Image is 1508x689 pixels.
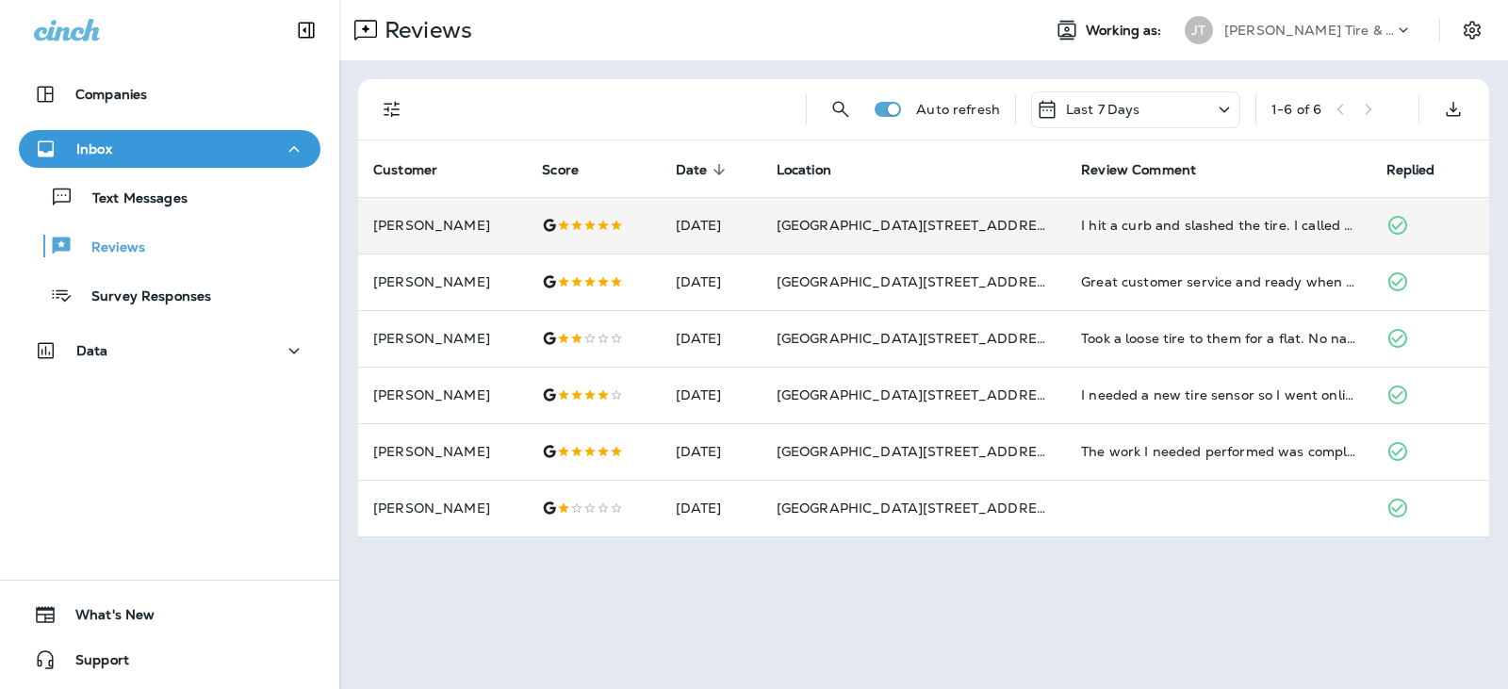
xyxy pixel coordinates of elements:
[661,367,762,423] td: [DATE]
[777,161,856,178] span: Location
[19,177,320,217] button: Text Messages
[74,190,188,208] p: Text Messages
[1185,16,1213,44] div: JT
[542,162,579,178] span: Score
[19,596,320,633] button: What's New
[373,161,462,178] span: Customer
[542,161,603,178] span: Score
[57,607,155,630] span: What's New
[661,480,762,536] td: [DATE]
[777,162,831,178] span: Location
[1271,102,1321,117] div: 1 - 6 of 6
[19,332,320,369] button: Data
[19,275,320,315] button: Survey Responses
[1081,161,1221,178] span: Review Comment
[373,218,512,233] p: [PERSON_NAME]
[777,273,1059,290] span: [GEOGRAPHIC_DATA][STREET_ADDRESS]
[373,387,512,402] p: [PERSON_NAME]
[777,443,1059,460] span: [GEOGRAPHIC_DATA][STREET_ADDRESS]
[777,330,1059,347] span: [GEOGRAPHIC_DATA][STREET_ADDRESS]
[661,310,762,367] td: [DATE]
[1081,442,1355,461] div: The work I needed performed was completed as quickly as they could and at half the price of the d...
[777,217,1059,234] span: [GEOGRAPHIC_DATA][STREET_ADDRESS]
[57,652,129,675] span: Support
[661,254,762,310] td: [DATE]
[1081,272,1355,291] div: Great customer service and ready when promised
[661,423,762,480] td: [DATE]
[75,87,147,102] p: Companies
[373,162,437,178] span: Customer
[822,90,860,128] button: Search Reviews
[676,161,732,178] span: Date
[777,386,1059,403] span: [GEOGRAPHIC_DATA][STREET_ADDRESS]
[1066,102,1140,117] p: Last 7 Days
[1455,13,1489,47] button: Settings
[76,141,112,156] p: Inbox
[1224,23,1394,38] p: [PERSON_NAME] Tire & Auto
[373,444,512,459] p: [PERSON_NAME]
[1386,161,1460,178] span: Replied
[676,162,708,178] span: Date
[661,197,762,254] td: [DATE]
[1081,386,1355,404] div: I needed a new tire sensor so I went online and scheduled an appointment for right after work. Th...
[19,641,320,679] button: Support
[373,500,512,516] p: [PERSON_NAME]
[76,343,108,358] p: Data
[1081,162,1196,178] span: Review Comment
[377,16,472,44] p: Reviews
[373,90,411,128] button: Filters
[777,500,1059,517] span: [GEOGRAPHIC_DATA][STREET_ADDRESS]
[1386,162,1435,178] span: Replied
[19,226,320,266] button: Reviews
[1086,23,1166,39] span: Working as:
[1081,329,1355,348] div: Took a loose tire to them for a flat. No nail found instead said it was a cracked valve stem. Thi...
[373,274,512,289] p: [PERSON_NAME]
[19,75,320,113] button: Companies
[280,11,333,49] button: Collapse Sidebar
[73,288,211,306] p: Survey Responses
[73,239,145,257] p: Reviews
[916,102,1000,117] p: Auto refresh
[373,331,512,346] p: [PERSON_NAME]
[1081,216,1355,235] div: I hit a curb and slashed the tire. I called to see if I could get in to get a new tire. They took...
[1434,90,1472,128] button: Export as CSV
[19,130,320,168] button: Inbox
